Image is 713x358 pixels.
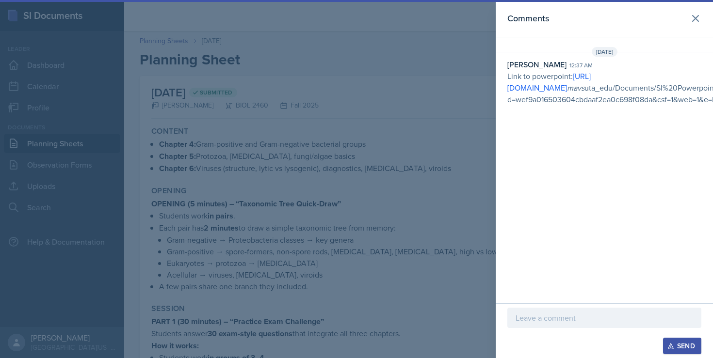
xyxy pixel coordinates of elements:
div: [PERSON_NAME] [507,59,567,70]
span: [DATE] [592,47,617,57]
p: Link to powerpoint: uta_edu/Documents/SI%20Powerpoints.pptx?d=wef9a016503604cbdaaf2ea0c698f08da&c... [507,70,701,105]
h2: Comments [507,12,549,25]
div: Send [669,342,695,350]
button: Send [663,338,701,354]
div: 12:37 am [569,61,593,70]
em: mavs [567,82,584,93]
